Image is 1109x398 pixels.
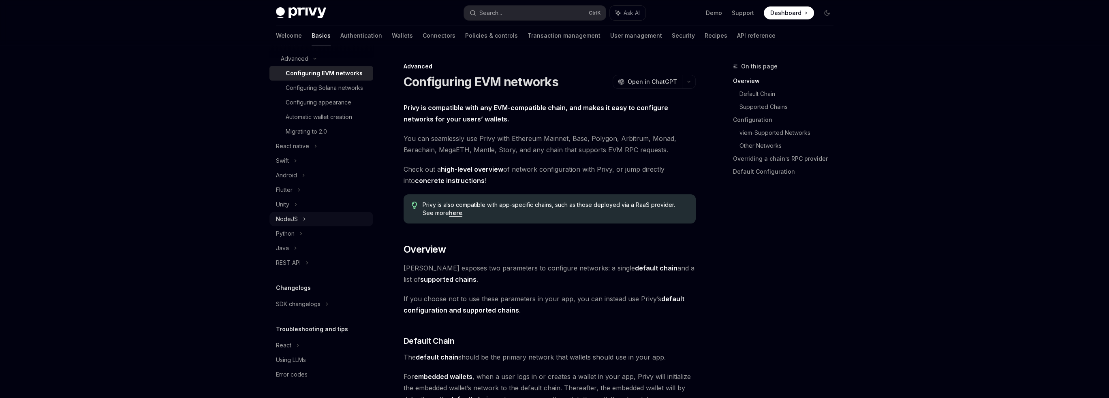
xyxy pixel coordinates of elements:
[276,200,289,209] div: Unity
[286,112,352,122] div: Automatic wallet creation
[276,370,308,379] div: Error codes
[733,74,840,87] a: Overview
[312,26,331,45] a: Basics
[286,68,363,78] div: Configuring EVM networks
[404,62,696,70] div: Advanced
[269,367,373,382] a: Error codes
[340,26,382,45] a: Authentication
[739,126,840,139] a: viem-Supported Networks
[404,133,696,155] span: You can seamlessly use Privy with Ethereum Mainnet, Base, Polygon, Arbitrum, Monad, Berachain, Me...
[276,156,289,166] div: Swift
[281,54,308,64] div: Advanced
[286,98,351,107] div: Configuring appearance
[589,10,601,16] span: Ctrl K
[770,9,801,17] span: Dashboard
[269,353,373,367] a: Using LLMs
[733,152,840,165] a: Overriding a chain’s RPC provider
[441,165,503,174] a: high-level overview
[269,66,373,81] a: Configuring EVM networks
[276,7,326,19] img: dark logo
[269,81,373,95] a: Configuring Solana networks
[624,9,640,17] span: Ask AI
[404,351,696,363] span: The should be the primary network that wallets should use in your app.
[528,26,600,45] a: Transaction management
[423,26,455,45] a: Connectors
[404,243,446,256] span: Overview
[276,258,301,268] div: REST API
[286,127,327,136] div: Migrating to 2.0
[733,165,840,178] a: Default Configuration
[276,299,321,309] div: SDK changelogs
[276,26,302,45] a: Welcome
[705,26,727,45] a: Recipes
[741,62,778,71] span: On this page
[739,139,840,152] a: Other Networks
[479,8,502,18] div: Search...
[464,6,606,20] button: Search...CtrlK
[737,26,776,45] a: API reference
[276,283,311,293] h5: Changelogs
[392,26,413,45] a: Wallets
[739,100,840,113] a: Supported Chains
[613,75,682,89] button: Open in ChatGPT
[420,275,477,284] a: supported chains
[414,372,472,381] strong: embedded wallets
[276,229,295,238] div: Python
[276,324,348,334] h5: Troubleshooting and tips
[672,26,695,45] a: Security
[269,95,373,110] a: Configuring appearance
[449,209,462,217] a: here
[404,104,668,123] strong: Privy is compatible with any EVM-compatible chain, and makes it easy to configure networks for yo...
[610,26,662,45] a: User management
[610,6,645,20] button: Ask AI
[276,185,293,195] div: Flutter
[276,243,289,253] div: Java
[733,113,840,126] a: Configuration
[276,214,298,224] div: NodeJS
[416,353,458,361] strong: default chain
[706,9,722,17] a: Demo
[404,262,696,285] span: [PERSON_NAME] exposes two parameters to configure networks: a single and a list of .
[415,177,485,185] a: concrete instructions
[276,355,306,365] div: Using LLMs
[412,202,417,209] svg: Tip
[465,26,518,45] a: Policies & controls
[404,293,696,316] span: If you choose not to use these parameters in your app, you can instead use Privy’s .
[269,110,373,124] a: Automatic wallet creation
[286,83,363,93] div: Configuring Solana networks
[269,124,373,139] a: Migrating to 2.0
[276,341,291,350] div: React
[423,201,687,217] span: Privy is also compatible with app-specific chains, such as those deployed via a RaaS provider. Se...
[404,74,558,89] h1: Configuring EVM networks
[404,335,455,347] span: Default Chain
[732,9,754,17] a: Support
[404,164,696,186] span: Check out a of network configuration with Privy, or jump directly into !
[276,141,309,151] div: React native
[628,78,677,86] span: Open in ChatGPT
[821,6,833,19] button: Toggle dark mode
[739,87,840,100] a: Default Chain
[635,264,677,272] strong: default chain
[276,170,297,180] div: Android
[635,264,677,272] a: default chain
[764,6,814,19] a: Dashboard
